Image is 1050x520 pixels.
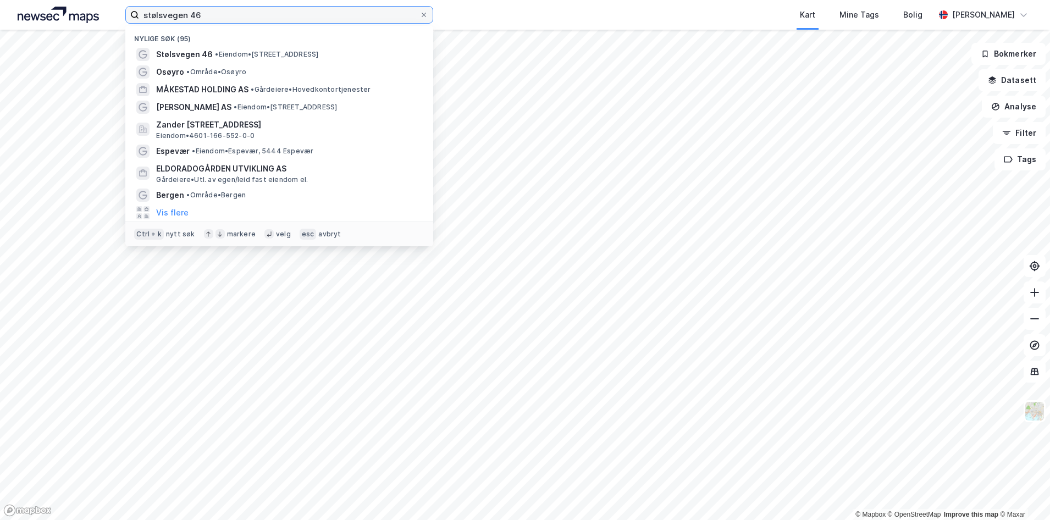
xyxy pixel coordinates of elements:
span: • [251,85,254,93]
div: velg [276,230,291,239]
span: Gårdeiere • Hovedkontortjenester [251,85,371,94]
span: Eiendom • Espevær, 5444 Espevær [192,147,313,156]
span: Eiendom • 4601-166-552-0-0 [156,131,255,140]
div: Bolig [903,8,922,21]
div: esc [300,229,317,240]
a: Mapbox [855,511,886,518]
span: Zander [STREET_ADDRESS] [156,118,420,131]
button: Bokmerker [971,43,1046,65]
div: Mine Tags [839,8,879,21]
div: avbryt [318,230,341,239]
span: • [192,147,195,155]
span: Område • Bergen [186,191,246,200]
button: Vis flere [156,206,189,219]
div: Ctrl + k [134,229,164,240]
div: Kart [800,8,815,21]
img: Z [1024,401,1045,422]
a: Mapbox homepage [3,504,52,517]
span: MÅKESTAD HOLDING AS [156,83,248,96]
iframe: Chat Widget [995,467,1050,520]
img: logo.a4113a55bc3d86da70a041830d287a7e.svg [18,7,99,23]
span: Eiendom • [STREET_ADDRESS] [234,103,337,112]
span: ELDORADOGÅRDEN UTVIKLING AS [156,162,420,175]
span: Bergen [156,189,184,202]
div: Nylige søk (95) [125,26,433,46]
a: Improve this map [944,511,998,518]
span: • [215,50,218,58]
span: [PERSON_NAME] AS [156,101,231,114]
a: OpenStreetMap [888,511,941,518]
div: markere [227,230,256,239]
span: • [234,103,237,111]
span: Osøyro [156,65,184,79]
button: Analyse [982,96,1046,118]
span: Stølsvegen 46 [156,48,213,61]
div: nytt søk [166,230,195,239]
button: Tags [994,148,1046,170]
div: Kontrollprogram for chat [995,467,1050,520]
span: Espevær [156,145,190,158]
input: Søk på adresse, matrikkel, gårdeiere, leietakere eller personer [139,7,419,23]
span: • [186,191,190,199]
button: Filter [993,122,1046,144]
button: Datasett [979,69,1046,91]
span: Eiendom • [STREET_ADDRESS] [215,50,318,59]
div: [PERSON_NAME] [952,8,1015,21]
span: • [186,68,190,76]
span: Gårdeiere • Utl. av egen/leid fast eiendom el. [156,175,308,184]
span: Område • Osøyro [186,68,246,76]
